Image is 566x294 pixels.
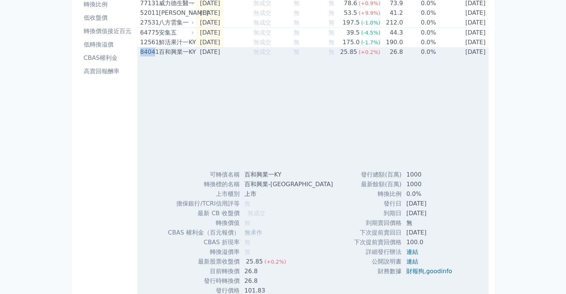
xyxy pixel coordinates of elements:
[294,9,300,16] span: 無
[403,47,437,57] td: 0.0%
[167,238,240,247] td: CBAS 折現率
[253,19,271,26] span: 無成交
[240,180,339,189] td: 百和興業-[GEOGRAPHIC_DATA]
[402,189,458,199] td: 0.0%
[240,266,339,276] td: 26.8
[244,239,250,246] span: 無
[359,49,380,55] span: (+0.2%)
[402,228,458,238] td: [DATE]
[196,28,223,38] td: [DATE]
[402,218,458,228] td: 無
[437,18,489,28] td: [DATE]
[167,276,240,286] td: 發行時轉換價
[240,276,339,286] td: 26.8
[381,38,403,47] td: 190.0
[354,266,402,276] td: 財務數據
[159,28,193,37] div: 安集五
[140,9,157,17] div: 52011
[341,38,361,47] div: 175.0
[381,28,403,38] td: 44.3
[81,39,134,51] a: 低轉換溢價
[81,67,134,76] li: 高賣回報酬率
[354,238,402,247] td: 下次提前賣回價格
[253,29,271,36] span: 無成交
[437,38,489,47] td: [DATE]
[196,18,223,28] td: [DATE]
[81,54,134,62] li: CBAS權利金
[402,170,458,180] td: 1000
[240,170,339,180] td: 百和興業一KY
[437,8,489,18] td: [DATE]
[81,65,134,77] a: 高賣回報酬率
[381,47,403,57] td: 26.8
[244,219,250,226] span: 無
[140,48,157,56] div: 84041
[381,18,403,28] td: 212.0
[167,266,240,276] td: 目前轉換價
[345,28,361,37] div: 39.5
[294,48,300,55] span: 無
[167,189,240,199] td: 上市櫃別
[402,199,458,209] td: [DATE]
[167,228,240,238] td: CBAS 權利金（百元報價）
[140,38,157,47] div: 12561
[354,189,402,199] td: 轉換比例
[244,229,262,236] span: 無承作
[244,200,250,207] span: 無
[426,268,452,275] a: goodinfo
[329,48,335,55] span: 無
[159,48,193,56] div: 百和興業一KY
[167,209,240,218] td: 最新 CB 收盤價
[196,38,223,47] td: [DATE]
[381,8,403,18] td: 41.2
[244,248,250,255] span: 無
[167,247,240,257] td: 轉換溢價率
[140,18,157,27] div: 27531
[240,189,339,199] td: 上市
[361,39,380,45] span: (-1.7%)
[294,29,300,36] span: 無
[341,18,361,27] div: 197.5
[402,209,458,218] td: [DATE]
[159,9,193,17] div: [PERSON_NAME]
[354,170,402,180] td: 發行總額(百萬)
[406,248,418,255] a: 連結
[167,180,240,189] td: 轉換標的名稱
[354,257,402,266] td: 公開說明書
[159,38,193,47] div: 鮮活果汁一KY
[294,19,300,26] span: 無
[167,170,240,180] td: 可轉債名稱
[403,28,437,38] td: 0.0%
[81,27,134,36] li: 轉換價值接近百元
[339,48,359,56] div: 25.85
[329,9,335,16] span: 無
[354,218,402,228] td: 到期賣回價格
[247,210,265,217] span: 無成交
[403,38,437,47] td: 0.0%
[354,199,402,209] td: 發行日
[167,218,240,228] td: 轉換價值
[167,199,240,209] td: 擔保銀行/TCRI信用評等
[264,259,286,265] span: (+0.2%)
[81,52,134,64] a: CBAS權利金
[329,29,335,36] span: 無
[253,48,271,55] span: 無成交
[294,39,300,46] span: 無
[359,0,380,6] span: (+0.9%)
[196,8,223,18] td: [DATE]
[361,20,380,26] span: (-1.0%)
[437,28,489,38] td: [DATE]
[406,258,418,265] a: 連結
[253,39,271,46] span: 無成交
[196,47,223,57] td: [DATE]
[402,180,458,189] td: 1000
[403,18,437,28] td: 0.0%
[81,13,134,22] li: 低收盤價
[81,12,134,24] a: 低收盤價
[159,18,193,27] div: 八方雲集一
[354,180,402,189] td: 最新餘額(百萬)
[402,238,458,247] td: 100.0
[244,257,265,266] div: 25.85
[81,40,134,49] li: 低轉換溢價
[167,257,240,266] td: 最新股票收盤價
